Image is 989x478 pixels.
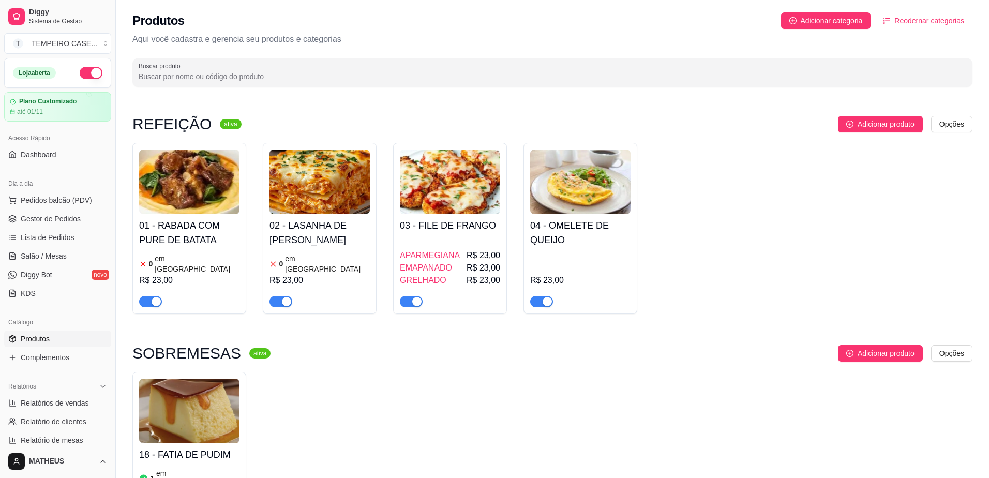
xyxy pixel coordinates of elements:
div: Loja aberta [13,67,56,79]
sup: ativa [220,119,241,129]
a: Relatórios de vendas [4,395,111,411]
h3: SOBREMESAS [132,347,241,360]
a: Complementos [4,349,111,366]
button: Select a team [4,33,111,54]
button: Opções [931,345,972,362]
a: DiggySistema de Gestão [4,4,111,29]
div: TEMPEIRO CASE ... [32,38,97,49]
img: product-image [139,150,239,214]
span: ordered-list [883,17,890,24]
span: Diggy Bot [21,270,52,280]
span: Reodernar categorias [894,15,964,26]
img: product-image [269,150,370,214]
article: Plano Customizado [19,98,77,106]
span: Dashboard [21,150,56,160]
div: R$ 23,00 [530,274,631,287]
h4: 18 - FATIA DE PUDIM [139,447,239,462]
input: Buscar produto [139,71,966,82]
div: Dia a dia [4,175,111,192]
a: Lista de Pedidos [4,229,111,246]
span: Opções [939,118,964,130]
img: product-image [400,150,500,214]
span: MATHEUS [29,457,95,466]
span: R$ 23,00 [467,249,500,262]
span: Adicionar categoria [801,15,863,26]
span: Adicionar produto [858,348,915,359]
span: Relatórios de vendas [21,398,89,408]
button: Reodernar categorias [875,12,972,29]
span: Opções [939,348,964,359]
sup: ativa [249,348,271,358]
a: Plano Customizadoaté 01/11 [4,92,111,122]
div: R$ 23,00 [139,274,239,287]
div: Acesso Rápido [4,130,111,146]
span: Complementos [21,352,69,363]
span: Relatório de clientes [21,416,86,427]
button: Adicionar categoria [781,12,871,29]
span: EMAPANADO [400,262,452,274]
img: product-image [530,150,631,214]
span: Relatórios [8,382,36,391]
span: Produtos [21,334,50,344]
span: plus-circle [846,121,853,128]
a: KDS [4,285,111,302]
img: product-image [139,379,239,443]
article: em [GEOGRAPHIC_DATA] [285,253,370,274]
span: T [13,38,23,49]
a: Gestor de Pedidos [4,211,111,227]
article: 0 [279,259,283,269]
span: APARMEGIANA [400,249,460,262]
span: plus-circle [789,17,797,24]
span: R$ 23,00 [467,274,500,287]
button: Adicionar produto [838,345,923,362]
span: plus-circle [846,350,853,357]
span: Gestor de Pedidos [21,214,81,224]
h4: 02 - LASANHA DE [PERSON_NAME] [269,218,370,247]
span: Lista de Pedidos [21,232,74,243]
span: KDS [21,288,36,298]
span: GRELHADO [400,274,446,287]
span: Salão / Mesas [21,251,67,261]
div: R$ 23,00 [269,274,370,287]
h4: 04 - OMELETE DE QUEIJO [530,218,631,247]
h3: REFEIÇÃO [132,118,212,130]
h4: 01 - RABADA COM PURE DE BATATA [139,218,239,247]
article: em [GEOGRAPHIC_DATA] [155,253,239,274]
a: Salão / Mesas [4,248,111,264]
article: até 01/11 [17,108,43,116]
h4: 03 - FILE DE FRANGO [400,218,500,233]
span: R$ 23,00 [467,262,500,274]
span: Sistema de Gestão [29,17,107,25]
a: Diggy Botnovo [4,266,111,283]
a: Relatório de mesas [4,432,111,449]
h2: Produtos [132,12,185,29]
article: 0 [149,259,153,269]
span: Pedidos balcão (PDV) [21,195,92,205]
a: Relatório de clientes [4,413,111,430]
button: Alterar Status [80,67,102,79]
label: Buscar produto [139,62,184,70]
span: Adicionar produto [858,118,915,130]
button: Opções [931,116,972,132]
a: Dashboard [4,146,111,163]
p: Aqui você cadastra e gerencia seu produtos e categorias [132,33,972,46]
button: Pedidos balcão (PDV) [4,192,111,208]
span: Relatório de mesas [21,435,83,445]
span: Diggy [29,8,107,17]
a: Produtos [4,331,111,347]
button: MATHEUS [4,449,111,474]
div: Catálogo [4,314,111,331]
button: Adicionar produto [838,116,923,132]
